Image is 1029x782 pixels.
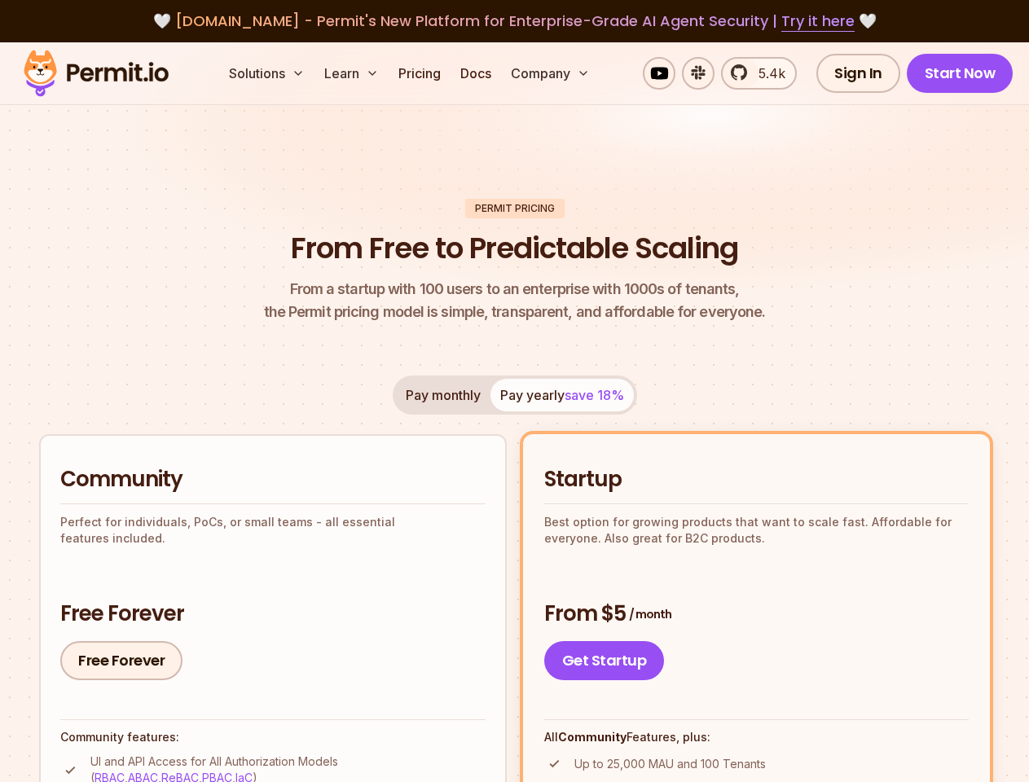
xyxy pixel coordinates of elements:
[60,641,182,680] a: Free Forever
[816,54,900,93] a: Sign In
[721,57,797,90] a: 5.4k
[264,278,766,301] span: From a startup with 100 users to an enterprise with 1000s of tenants,
[454,57,498,90] a: Docs
[504,57,596,90] button: Company
[544,641,665,680] a: Get Startup
[465,199,565,218] div: Permit Pricing
[264,278,766,323] p: the Permit pricing model is simple, transparent, and affordable for everyone.
[60,729,486,745] h4: Community features:
[749,64,785,83] span: 5.4k
[574,756,766,772] p: Up to 25,000 MAU and 100 Tenants
[396,379,490,411] button: Pay monthly
[60,600,486,629] h3: Free Forever
[907,54,1014,93] a: Start Now
[60,514,486,547] p: Perfect for individuals, PoCs, or small teams - all essential features included.
[175,11,855,31] span: [DOMAIN_NAME] - Permit's New Platform for Enterprise-Grade AI Agent Security |
[222,57,311,90] button: Solutions
[544,514,970,547] p: Best option for growing products that want to scale fast. Affordable for everyone. Also great for...
[558,730,627,744] strong: Community
[39,10,990,33] div: 🤍 🤍
[392,57,447,90] a: Pricing
[291,228,738,269] h1: From Free to Predictable Scaling
[781,11,855,32] a: Try it here
[544,600,970,629] h3: From $5
[544,465,970,494] h2: Startup
[60,465,486,494] h2: Community
[544,729,970,745] h4: All Features, plus:
[16,46,176,101] img: Permit logo
[629,606,671,622] span: / month
[318,57,385,90] button: Learn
